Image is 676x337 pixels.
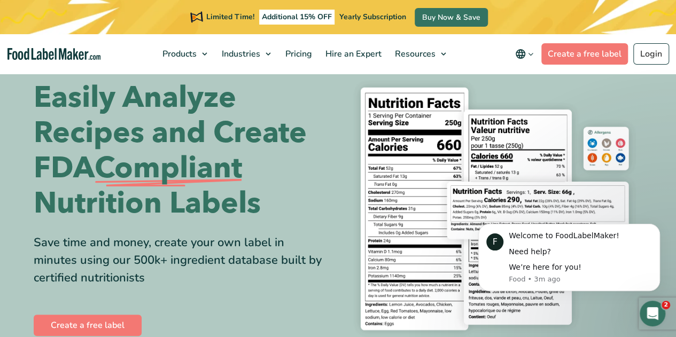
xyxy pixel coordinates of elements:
a: Hire an Expert [319,34,386,74]
h1: Easily Analyze Recipes and Create FDA Nutrition Labels [34,80,330,221]
iframe: Intercom live chat [640,301,665,326]
span: Compliant [95,151,242,186]
span: Products [159,48,198,60]
span: Industries [219,48,261,60]
a: Create a free label [34,315,142,336]
span: Additional 15% OFF [259,10,335,25]
span: Limited Time! [206,12,254,22]
span: Hire an Expert [322,48,383,60]
a: Buy Now & Save [415,8,488,27]
span: 2 [662,301,670,309]
a: Create a free label [541,43,628,65]
iframe: Intercom notifications message [462,208,676,308]
span: Yearly Subscription [339,12,406,22]
a: Pricing [279,34,316,74]
span: Pricing [282,48,313,60]
a: Industries [215,34,276,74]
a: Products [156,34,213,74]
span: Resources [392,48,437,60]
div: Save time and money, create your own label in minutes using our 500k+ ingredient database built b... [34,234,330,287]
a: Login [633,43,669,65]
a: Resources [388,34,452,74]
